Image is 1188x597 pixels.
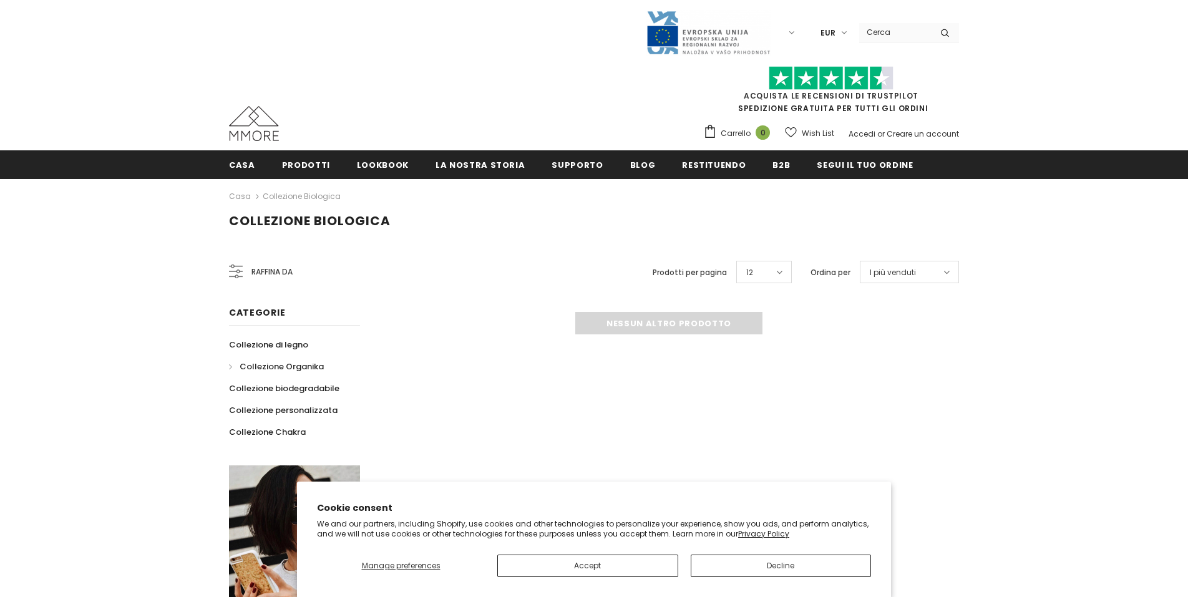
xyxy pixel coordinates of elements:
img: Fidati di Pilot Stars [769,66,893,90]
a: Collezione biodegradabile [229,377,339,399]
span: or [877,129,885,139]
span: Raffina da [251,265,293,279]
span: Categorie [229,306,285,319]
span: Manage preferences [362,560,441,571]
label: Ordina per [811,266,850,279]
span: SPEDIZIONE GRATUITA PER TUTTI GLI ORDINI [703,72,959,114]
a: Prodotti [282,150,330,178]
a: Carrello 0 [703,124,776,143]
span: Carrello [721,127,751,140]
img: Casi MMORE [229,106,279,141]
a: Javni Razpis [646,27,771,37]
a: Collezione di legno [229,334,308,356]
span: 12 [746,266,753,279]
label: Prodotti per pagina [653,266,727,279]
a: B2B [772,150,790,178]
a: Collezione Organika [229,356,324,377]
span: Segui il tuo ordine [817,159,913,171]
span: Collezione Chakra [229,426,306,438]
span: Collezione biologica [229,212,391,230]
img: Javni Razpis [646,10,771,56]
span: Lookbook [357,159,409,171]
span: Collezione biodegradabile [229,382,339,394]
span: Collezione Organika [240,361,324,372]
a: Casa [229,150,255,178]
a: Segui il tuo ordine [817,150,913,178]
a: Blog [630,150,656,178]
span: Collezione di legno [229,339,308,351]
span: Blog [630,159,656,171]
p: We and our partners, including Shopify, use cookies and other technologies to personalize your ex... [317,519,871,538]
span: I più venduti [870,266,916,279]
span: Collezione personalizzata [229,404,338,416]
span: supporto [552,159,603,171]
a: Collezione personalizzata [229,399,338,421]
span: EUR [820,27,835,39]
a: Accedi [849,129,875,139]
a: Wish List [785,122,834,144]
a: Collezione Chakra [229,421,306,443]
button: Accept [497,555,678,577]
span: Casa [229,159,255,171]
span: Restituendo [682,159,746,171]
a: Privacy Policy [738,528,789,539]
a: Acquista le recensioni di TrustPilot [744,90,918,101]
span: Prodotti [282,159,330,171]
span: La nostra storia [436,159,525,171]
a: Lookbook [357,150,409,178]
span: 0 [756,125,770,140]
button: Decline [691,555,872,577]
a: Creare un account [887,129,959,139]
span: Wish List [802,127,834,140]
a: Restituendo [682,150,746,178]
a: Casa [229,189,251,204]
input: Search Site [859,23,931,41]
a: La nostra storia [436,150,525,178]
a: Collezione biologica [263,191,341,201]
h2: Cookie consent [317,502,871,515]
button: Manage preferences [317,555,485,577]
a: supporto [552,150,603,178]
span: B2B [772,159,790,171]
